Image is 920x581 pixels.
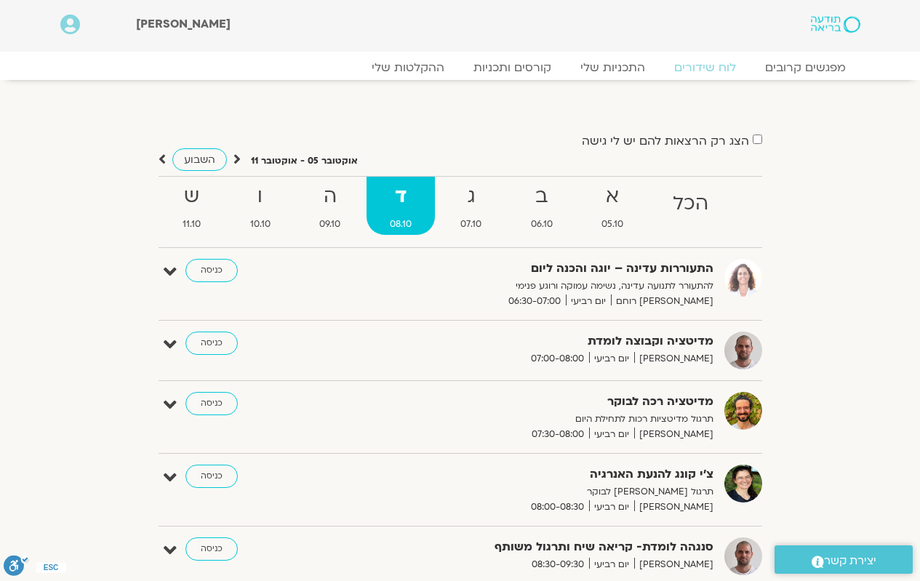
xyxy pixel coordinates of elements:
strong: מדיטציה וקבוצה לומדת [357,332,713,351]
span: 07:30-08:00 [527,427,589,442]
strong: ג [438,180,505,213]
a: קורסים ותכניות [459,60,566,75]
a: כניסה [185,259,238,282]
span: יצירת קשר [824,551,876,571]
strong: הכל [649,188,732,220]
span: יום רביעי [566,294,611,309]
p: אוקטובר 05 - אוקטובר 11 [251,153,358,169]
a: ב06.10 [508,177,576,235]
span: [PERSON_NAME] רוחם [611,294,713,309]
strong: התעוררות עדינה – יוגה והכנה ליום [357,259,713,279]
span: 09.10 [297,217,364,232]
span: יום רביעי [589,427,634,442]
span: 05.10 [579,217,647,232]
a: ד08.10 [367,177,435,235]
p: להתעורר לתנועה עדינה, נשימה עמוקה ורוגע פנימי [357,279,713,294]
p: תרגול [PERSON_NAME] לבוקר [357,484,713,500]
strong: ה [297,180,364,213]
a: ה09.10 [297,177,364,235]
strong: ב [508,180,576,213]
span: [PERSON_NAME] [136,16,231,32]
span: [PERSON_NAME] [634,500,713,515]
strong: ו [227,180,294,213]
span: יום רביעי [589,351,634,366]
a: ג07.10 [438,177,505,235]
label: הצג רק הרצאות להם יש לי גישה [582,135,749,148]
strong: ד [367,180,435,213]
strong: סנגהה לומדת- קריאה שיח ותרגול משותף [357,537,713,557]
strong: א [579,180,647,213]
nav: Menu [60,60,860,75]
a: כניסה [185,392,238,415]
a: א05.10 [579,177,647,235]
span: 06.10 [508,217,576,232]
span: 10.10 [227,217,294,232]
a: ההקלטות שלי [357,60,459,75]
span: יום רביעי [589,557,634,572]
span: 11.10 [160,217,225,232]
a: התכניות שלי [566,60,660,75]
a: לוח שידורים [660,60,751,75]
a: ו10.10 [227,177,294,235]
a: כניסה [185,332,238,355]
strong: צ'י קונג להנעת האנרגיה [357,465,713,484]
strong: ש [160,180,225,213]
a: מפגשים קרובים [751,60,860,75]
span: 08:30-09:30 [527,557,589,572]
span: [PERSON_NAME] [634,351,713,366]
a: כניסה [185,465,238,488]
strong: מדיטציה רכה לבוקר [357,392,713,412]
a: השבוע [172,148,227,171]
p: תרגול מדיטציות רכות לתחילת היום [357,412,713,427]
span: 07:00-08:00 [526,351,589,366]
a: הכל [649,177,732,235]
span: 07.10 [438,217,505,232]
span: [PERSON_NAME] [634,557,713,572]
a: ש11.10 [160,177,225,235]
a: יצירת קשר [775,545,913,574]
span: [PERSON_NAME] [634,427,713,442]
span: 08:00-08:30 [526,500,589,515]
span: 08.10 [367,217,435,232]
span: השבוע [184,153,215,167]
span: יום רביעי [589,500,634,515]
a: כניסה [185,537,238,561]
span: 06:30-07:00 [503,294,566,309]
